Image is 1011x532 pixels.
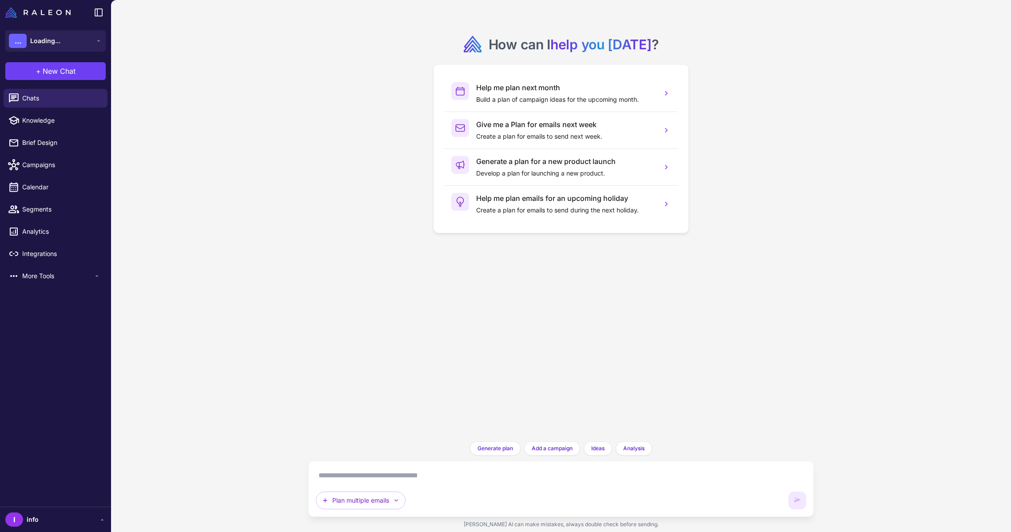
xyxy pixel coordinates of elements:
[22,271,93,281] span: More Tools
[22,93,100,103] span: Chats
[36,66,41,76] span: +
[476,82,655,93] h3: Help me plan next month
[316,492,406,509] button: Plan multiple emails
[22,160,100,170] span: Campaigns
[476,95,655,104] p: Build a plan of campaign ideas for the upcoming month.
[22,227,100,236] span: Analytics
[591,444,605,452] span: Ideas
[5,30,106,52] button: ...Loading...
[4,178,107,196] a: Calendar
[489,36,659,53] h2: How can I ?
[476,132,655,141] p: Create a plan for emails to send next week.
[478,444,513,452] span: Generate plan
[584,441,612,456] button: Ideas
[5,512,23,527] div: I
[550,36,652,52] span: help you [DATE]
[4,222,107,241] a: Analytics
[616,441,652,456] button: Analysis
[476,119,655,130] h3: Give me a Plan for emails next week
[22,182,100,192] span: Calendar
[22,249,100,259] span: Integrations
[9,34,27,48] div: ...
[524,441,580,456] button: Add a campaign
[4,111,107,130] a: Knowledge
[476,193,655,204] h3: Help me plan emails for an upcoming holiday
[4,133,107,152] a: Brief Design
[476,168,655,178] p: Develop a plan for launching a new product.
[5,7,74,18] a: Raleon Logo
[5,7,71,18] img: Raleon Logo
[623,444,645,452] span: Analysis
[43,66,76,76] span: New Chat
[4,89,107,108] a: Chats
[22,116,100,125] span: Knowledge
[4,156,107,174] a: Campaigns
[476,156,655,167] h3: Generate a plan for a new product launch
[532,444,573,452] span: Add a campaign
[4,244,107,263] a: Integrations
[30,36,60,46] span: Loading...
[22,138,100,148] span: Brief Design
[470,441,521,456] button: Generate plan
[4,200,107,219] a: Segments
[476,205,655,215] p: Create a plan for emails to send during the next holiday.
[5,62,106,80] button: +New Chat
[27,515,39,524] span: info
[308,517,814,532] div: [PERSON_NAME] AI can make mistakes, always double check before sending.
[22,204,100,214] span: Segments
